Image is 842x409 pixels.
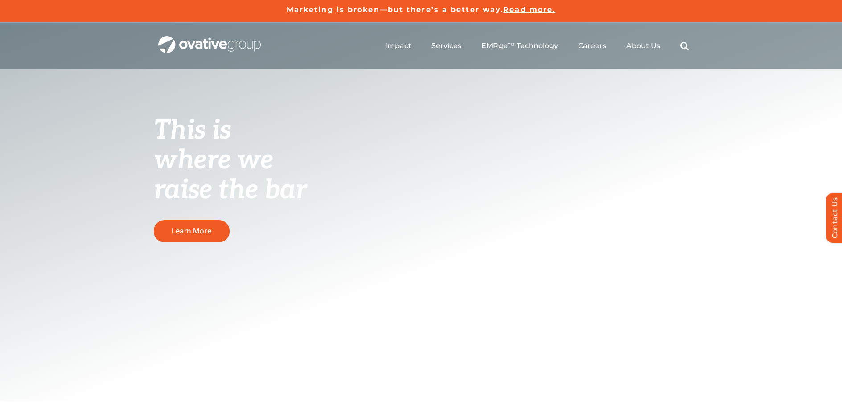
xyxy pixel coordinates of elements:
span: where we raise the bar [154,144,307,206]
span: This is [154,115,231,147]
a: Read more. [503,5,555,14]
a: OG_Full_horizontal_WHT [158,35,261,44]
a: Services [431,41,461,50]
span: Learn More [172,227,211,235]
a: Learn More [154,220,230,242]
a: EMRge™ Technology [481,41,558,50]
a: About Us [626,41,660,50]
nav: Menu [385,32,689,60]
a: Careers [578,41,606,50]
a: Marketing is broken—but there’s a better way. [287,5,504,14]
a: Search [680,41,689,50]
a: Impact [385,41,411,50]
